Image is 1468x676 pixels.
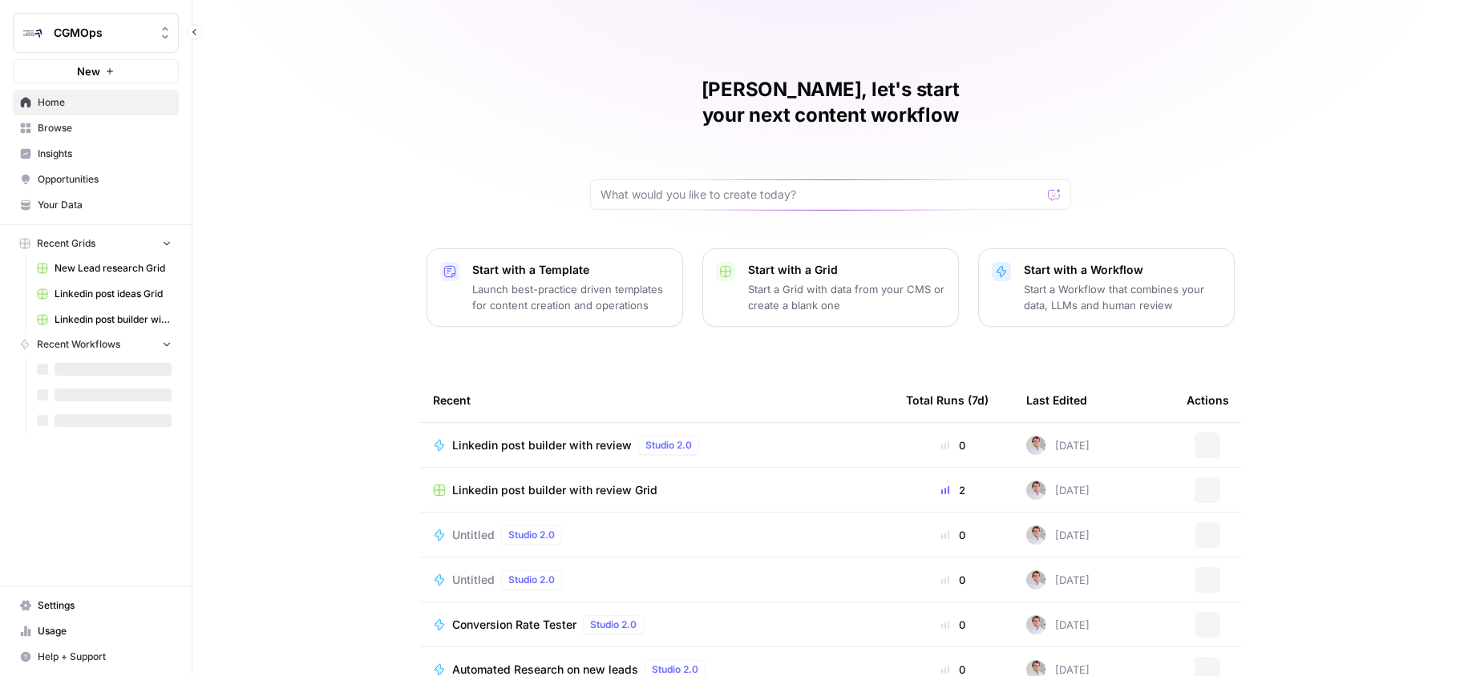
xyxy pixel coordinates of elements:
input: What would you like to create today? [601,187,1041,203]
button: Start with a TemplateLaunch best-practice driven templates for content creation and operations [427,248,683,327]
span: New [77,63,100,79]
a: Browse [13,115,179,141]
span: Your Data [38,198,172,212]
span: Studio 2.0 [590,618,637,632]
span: Studio 2.0 [508,573,555,587]
span: Linkedin post builder with review Grid [55,312,172,327]
p: Launch best-practice driven templates for content creation and operations [472,281,669,313]
span: Linkedin post ideas Grid [55,287,172,301]
button: Recent Grids [13,231,179,256]
span: Insights [38,147,172,161]
p: Start with a Template [472,262,669,278]
div: 0 [906,572,1001,588]
img: gb5sba3xopuoyap1i3ljhgpw2lzq [1026,525,1045,545]
a: Your Data [13,192,179,218]
span: Recent Grids [37,236,95,251]
button: Help + Support [13,644,179,670]
span: Recent Workflows [37,337,120,352]
div: 0 [906,437,1001,453]
span: Linkedin post builder with review Grid [452,482,657,498]
a: Insights [13,141,179,167]
div: 2 [906,482,1001,498]
div: Total Runs (7d) [906,378,989,422]
a: UntitledStudio 2.0 [433,570,880,589]
span: Opportunities [38,172,172,187]
a: Linkedin post builder with reviewStudio 2.0 [433,436,880,455]
button: Workspace: CGMOps [13,13,179,53]
a: Linkedin post builder with review Grid [433,482,880,498]
a: Linkedin post builder with review Grid [30,307,179,332]
span: Settings [38,598,172,613]
img: gb5sba3xopuoyap1i3ljhgpw2lzq [1026,570,1045,589]
span: New Lead research Grid [55,261,172,276]
button: Recent Workflows [13,332,179,356]
button: Start with a GridStart a Grid with data from your CMS or create a blank one [702,248,959,327]
a: Linkedin post ideas Grid [30,281,179,307]
button: New [13,59,179,83]
span: Home [38,95,172,110]
a: Home [13,90,179,115]
div: Last Edited [1026,378,1087,422]
p: Start a Workflow that combines your data, LLMs and human review [1024,281,1221,313]
h1: [PERSON_NAME], let's start your next content workflow [590,77,1071,128]
div: [DATE] [1026,436,1090,455]
span: Untitled [452,527,495,543]
span: Usage [38,624,172,638]
p: Start with a Workflow [1024,262,1221,278]
a: Usage [13,618,179,644]
div: Actions [1187,378,1229,422]
span: CGMOps [54,25,151,41]
button: Start with a WorkflowStart a Workflow that combines your data, LLMs and human review [978,248,1235,327]
span: Studio 2.0 [645,438,692,453]
img: CGMOps Logo [18,18,47,47]
p: Start a Grid with data from your CMS or create a blank one [748,281,945,313]
p: Start with a Grid [748,262,945,278]
div: 0 [906,617,1001,633]
div: [DATE] [1026,570,1090,589]
img: gb5sba3xopuoyap1i3ljhgpw2lzq [1026,436,1045,455]
a: Conversion Rate TesterStudio 2.0 [433,615,880,634]
div: [DATE] [1026,481,1090,500]
a: UntitledStudio 2.0 [433,525,880,545]
div: [DATE] [1026,525,1090,545]
div: [DATE] [1026,615,1090,634]
img: gb5sba3xopuoyap1i3ljhgpw2lzq [1026,481,1045,500]
span: Untitled [452,572,495,588]
span: Studio 2.0 [508,528,555,542]
a: Settings [13,593,179,618]
div: 0 [906,527,1001,543]
a: Opportunities [13,167,179,192]
span: Linkedin post builder with review [452,437,632,453]
div: Recent [433,378,880,422]
span: Help + Support [38,650,172,664]
span: Browse [38,121,172,135]
span: Conversion Rate Tester [452,617,576,633]
a: New Lead research Grid [30,256,179,281]
img: gb5sba3xopuoyap1i3ljhgpw2lzq [1026,615,1045,634]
